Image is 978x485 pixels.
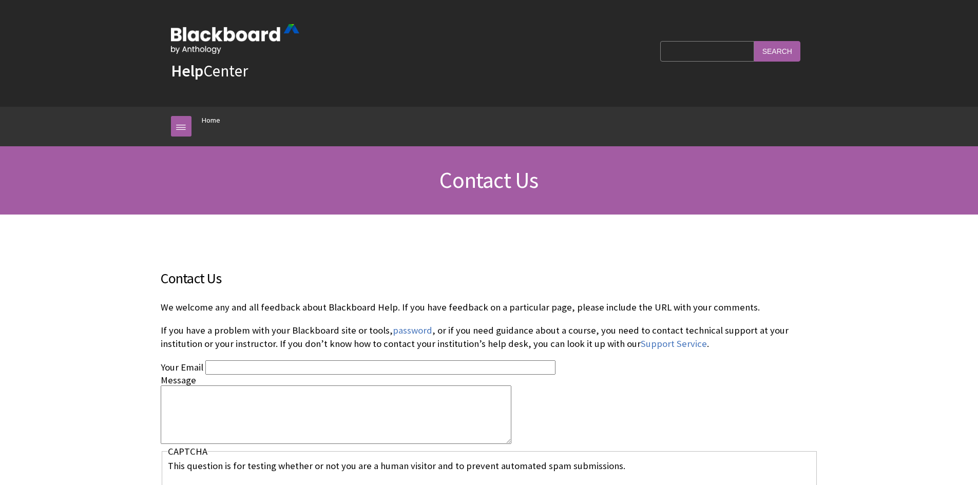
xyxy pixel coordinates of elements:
[161,324,818,351] p: If you have a problem with your Blackboard site or tools, , or if you need guidance about a cours...
[168,460,810,472] div: This question is for testing whether or not you are a human visitor and to prevent automated spam...
[171,61,203,81] strong: Help
[161,374,196,386] label: Message
[171,24,299,54] img: Blackboard by Anthology
[754,41,800,61] input: Search
[393,324,432,336] a: Link password
[439,166,538,194] span: Contact Us
[168,446,207,457] legend: CAPTCHA
[641,338,707,350] a: Support Service
[161,301,818,314] p: We welcome any and all feedback about Blackboard Help. If you have feedback on a particular page,...
[161,361,203,373] label: Your Email
[161,267,818,289] h2: Contact Us
[202,114,220,127] a: Home
[171,61,248,81] a: HelpCenter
